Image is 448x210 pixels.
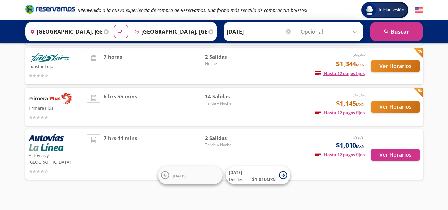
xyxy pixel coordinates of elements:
i: Brand Logo [25,4,75,14]
span: 2 Salidas [205,53,251,61]
button: Ver Horarios [371,149,420,161]
button: [DATE] [158,166,223,184]
span: $ 1,010 [252,176,276,183]
em: desde: [353,93,365,98]
button: English [415,6,423,14]
button: Ver Horarios [371,60,420,72]
img: Autovías y La Línea [29,134,64,151]
span: 14 Salidas [205,93,251,100]
span: Desde: [229,177,242,183]
span: 6 hrs 55 mins [104,93,137,121]
span: $1,145 [336,99,365,108]
p: Primera Plus [29,104,84,112]
span: 7 horas [104,53,122,79]
p: Autovías y [GEOGRAPHIC_DATA] [29,151,84,165]
small: MXN [356,144,365,149]
input: Buscar Destino [132,23,207,40]
small: MXN [267,177,276,182]
em: desde: [353,53,365,59]
span: 7 hrs 44 mins [104,134,137,175]
span: Iniciar sesión [376,7,407,13]
span: Hasta 12 pagos fijos [315,152,365,158]
span: Noche [205,61,251,67]
span: $1,010 [336,140,365,150]
span: $1,344 [336,59,365,69]
img: Turistar Lujo [29,53,72,62]
span: [DATE] [173,173,186,178]
span: Hasta 12 pagos fijos [315,70,365,76]
span: Tarde y Noche [205,142,251,148]
span: 2 Salidas [205,134,251,142]
em: ¡Bienvenido a la nueva experiencia de compra de Reservamos, una forma más sencilla de comprar tus... [78,7,307,13]
p: Turistar Lujo [29,62,84,70]
small: MXN [356,102,365,107]
img: Primera Plus [29,93,72,104]
input: Buscar Origen [27,23,102,40]
span: Hasta 12 pagos fijos [315,110,365,116]
input: Opcional [301,23,360,40]
small: MXN [356,62,365,67]
button: [DATE]Desde:$1,010MXN [226,166,290,184]
button: Ver Horarios [371,101,420,113]
a: Brand Logo [25,4,75,16]
em: desde: [353,134,365,140]
input: Elegir Fecha [227,23,292,40]
span: Tarde y Noche [205,100,251,106]
span: [DATE] [229,170,242,175]
button: Buscar [370,22,423,41]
